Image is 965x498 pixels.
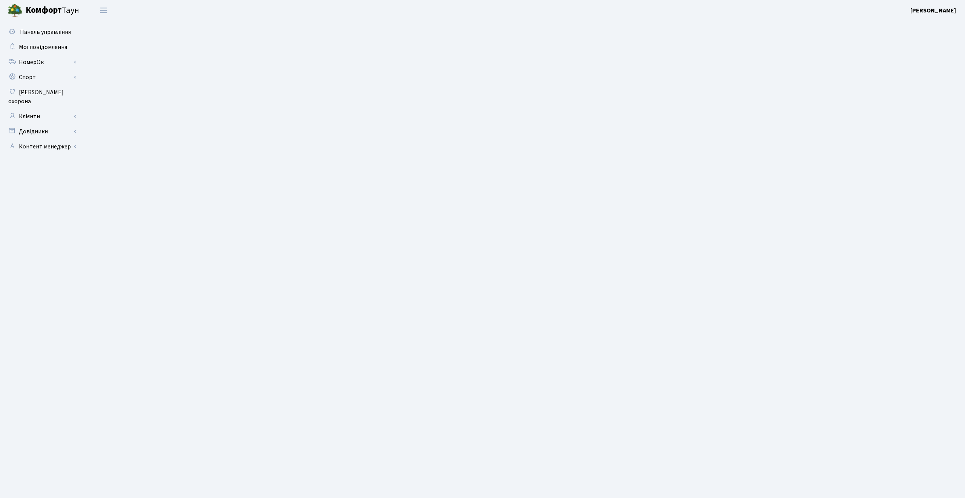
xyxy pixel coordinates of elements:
a: Клієнти [4,109,79,124]
b: Комфорт [26,4,62,16]
img: logo.png [8,3,23,18]
span: Таун [26,4,79,17]
span: Панель управління [20,28,71,36]
a: Спорт [4,70,79,85]
a: Контент менеджер [4,139,79,154]
a: Панель управління [4,24,79,40]
span: Мої повідомлення [19,43,67,51]
a: [PERSON_NAME] охорона [4,85,79,109]
a: НомерОк [4,55,79,70]
button: Переключити навігацію [94,4,113,17]
a: Довідники [4,124,79,139]
a: [PERSON_NAME] [910,6,956,15]
a: Мої повідомлення [4,40,79,55]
